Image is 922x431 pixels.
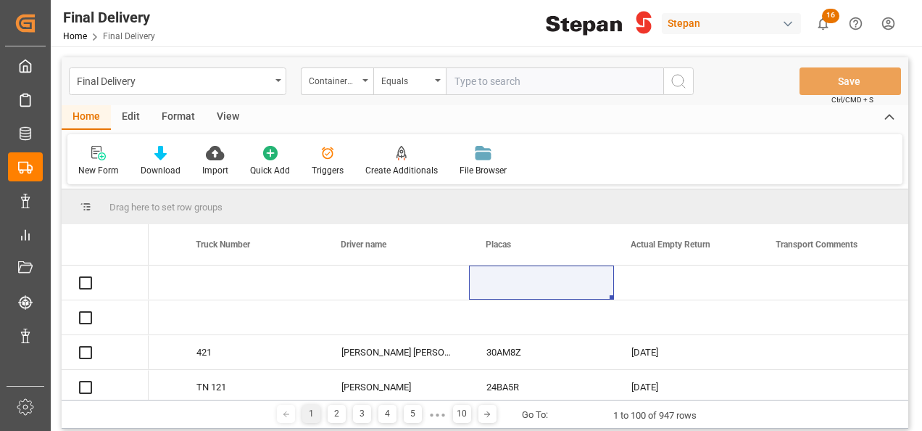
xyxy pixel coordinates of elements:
button: open menu [373,67,446,95]
div: 3 [353,405,371,423]
div: TN 121 [179,370,324,404]
a: Home [63,31,87,41]
div: Go To: [522,408,548,422]
button: show 16 new notifications [807,7,839,40]
span: Truck Number [196,239,250,250]
div: Equals [381,71,431,88]
div: 2 [328,405,346,423]
span: 16 [822,9,839,23]
div: Import [202,164,228,177]
div: Press SPACE to select this row. [62,266,149,300]
div: Create Additionals [365,164,438,177]
div: Quick Add [250,164,290,177]
div: Press SPACE to select this row. [62,300,149,335]
div: Triggers [312,164,344,177]
div: ContainerNumber [309,71,358,88]
div: 1 to 100 of 947 rows [613,409,697,423]
button: Help Center [839,7,872,40]
div: Download [141,164,180,177]
img: Stepan_Company_logo.svg.png_1713531530.png [546,11,652,36]
div: 10 [453,405,471,423]
button: Save [800,67,901,95]
span: Driver name [341,239,386,250]
div: 1 [302,405,320,423]
span: Actual Empty Return [631,239,710,250]
div: ● ● ● [429,409,445,420]
div: Home [62,105,111,130]
div: 4 [378,405,396,423]
div: New Form [78,164,119,177]
div: File Browser [460,164,507,177]
input: Type to search [446,67,663,95]
div: Final Delivery [63,7,155,28]
div: 30AM8Z [469,335,614,369]
div: Press SPACE to select this row. [62,370,149,405]
button: open menu [301,67,373,95]
div: [PERSON_NAME] [PERSON_NAME] [324,335,469,369]
span: Placas [486,239,511,250]
div: [DATE] [614,370,759,404]
span: Ctrl/CMD + S [831,94,873,105]
div: 5 [404,405,422,423]
span: Transport Comments [776,239,857,250]
div: View [206,105,250,130]
button: Stepan [662,9,807,37]
span: Drag here to set row groups [109,202,223,213]
button: open menu [69,67,286,95]
div: Format [151,105,206,130]
div: [PERSON_NAME] [324,370,469,404]
div: Final Delivery [77,71,270,89]
div: 24BA5R [469,370,614,404]
div: Stepan [662,13,801,34]
div: 421 [179,335,324,369]
div: Press SPACE to select this row. [62,335,149,370]
div: [DATE] [614,335,759,369]
button: search button [663,67,694,95]
div: Edit [111,105,151,130]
